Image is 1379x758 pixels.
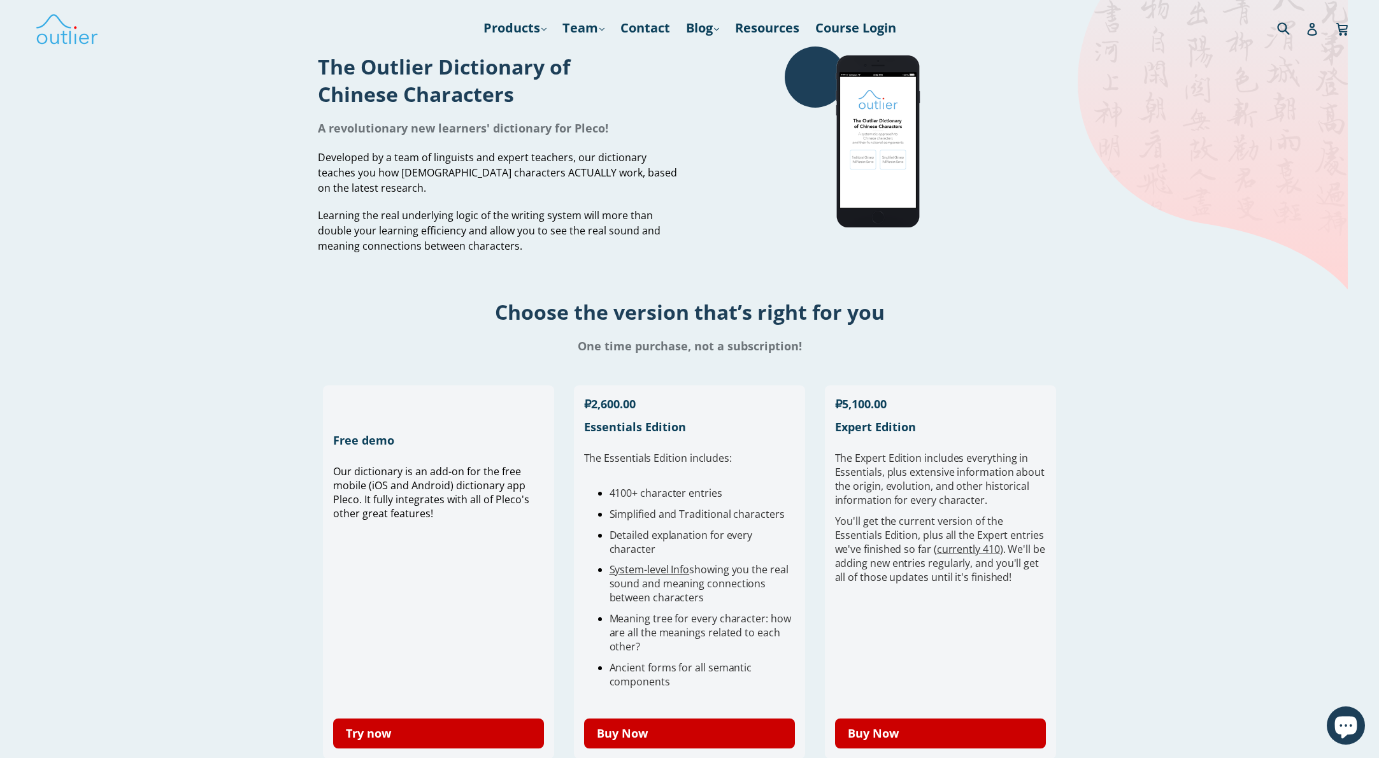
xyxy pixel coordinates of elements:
[556,17,611,39] a: Team
[610,507,785,521] span: Simplified and Traditional characters
[1323,706,1369,748] inbox-online-store-chat: Shopify online store chat
[584,719,796,748] a: Buy Now
[1274,15,1309,41] input: Search
[835,719,1047,748] a: Buy Now
[610,611,791,654] span: Meaning tree for every character: how are all the meanings related to each other?
[809,17,903,39] a: Course Login
[35,10,99,46] img: Outlier Linguistics
[318,120,680,136] h1: A revolutionary new learners' dictionary for Pleco!
[680,17,725,39] a: Blog
[318,53,680,108] h1: The Outlier Dictionary of Chinese Characters
[333,464,529,520] span: Our dictionary is an add-on for the free mobile (iOS and Android) dictionary app Pleco. It fully ...
[937,542,1000,556] a: currently 410
[333,433,545,448] h1: Free demo
[584,396,636,411] span: ₽2,600.00
[835,514,1045,584] span: You'll get the current version of the Essentials Edition, plus all the Expert entries we've finis...
[333,719,545,748] a: Try now
[584,419,796,434] h1: Essentials Edition
[318,208,661,253] span: Learning the real underlying logic of the writing system will more than double your learning effi...
[835,396,887,411] span: ₽5,100.00
[835,419,1047,434] h1: Expert Edition
[610,528,753,556] span: Detailed explanation for every character
[835,451,973,465] span: The Expert Edition includes e
[610,486,722,500] span: 4100+ character entries
[610,661,752,689] span: Ancient forms for all semantic components
[610,562,789,604] span: showing you the real sound and meaning connections between characters
[729,17,806,39] a: Resources
[835,451,1045,507] span: verything in Essentials, plus extensive information about the origin, evolution, and other histor...
[584,451,732,465] span: The Essentials Edition includes:
[318,150,677,195] span: Developed by a team of linguists and expert teachers, our dictionary teaches you how [DEMOGRAPHIC...
[477,17,553,39] a: Products
[610,562,690,576] a: System-level Info
[614,17,676,39] a: Contact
